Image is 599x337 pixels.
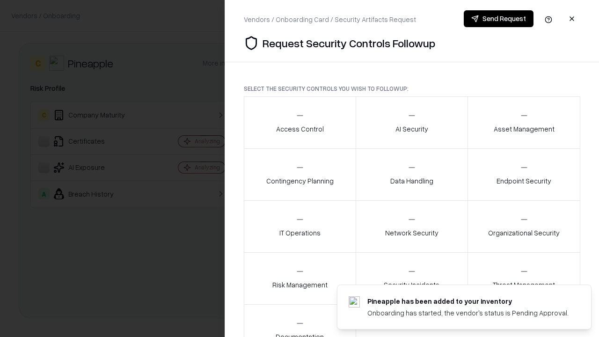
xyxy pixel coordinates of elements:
[493,280,555,290] p: Threat Management
[244,148,356,201] button: Contingency Planning
[244,15,416,24] div: Vendors / Onboarding Card / Security Artifacts Request
[279,228,321,238] p: IT Operations
[356,96,468,149] button: AI Security
[244,85,580,93] p: Select the security controls you wish to followup:
[356,252,468,305] button: Security Incidents
[367,296,569,306] div: Pineapple has been added to your inventory
[276,124,324,134] p: Access Control
[464,10,533,27] button: Send Request
[384,280,439,290] p: Security Incidents
[349,296,360,308] img: pineappleenergy.com
[244,96,356,149] button: Access Control
[385,228,438,238] p: Network Security
[272,280,328,290] p: Risk Management
[263,36,435,51] p: Request Security Controls Followup
[390,176,433,186] p: Data Handling
[468,200,580,253] button: Organizational Security
[488,228,560,238] p: Organizational Security
[494,124,555,134] p: Asset Management
[497,176,551,186] p: Endpoint Security
[356,200,468,253] button: Network Security
[244,252,356,305] button: Risk Management
[367,308,569,318] div: Onboarding has started, the vendor's status is Pending Approval.
[356,148,468,201] button: Data Handling
[266,176,334,186] p: Contingency Planning
[468,96,580,149] button: Asset Management
[468,148,580,201] button: Endpoint Security
[244,200,356,253] button: IT Operations
[395,124,428,134] p: AI Security
[468,252,580,305] button: Threat Management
